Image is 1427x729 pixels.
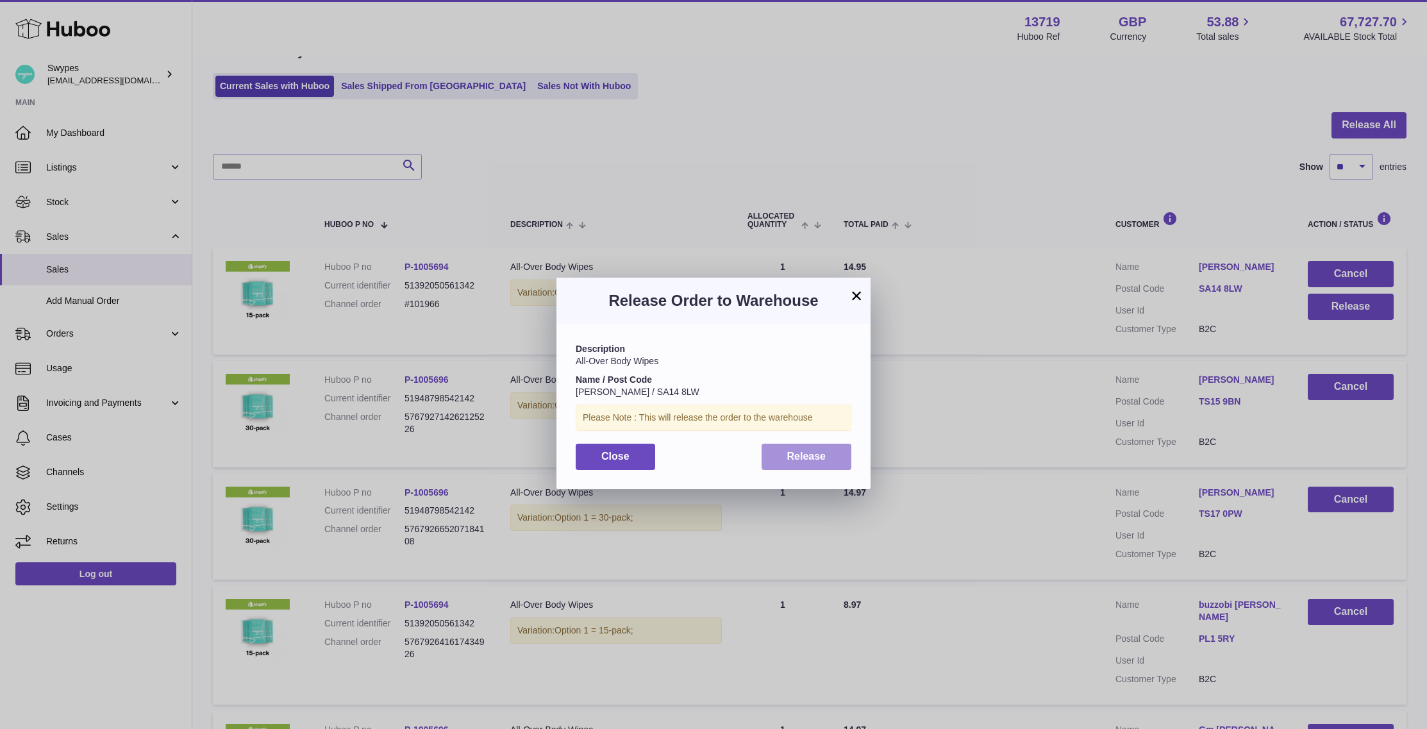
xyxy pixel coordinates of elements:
[849,288,864,303] button: ×
[576,374,652,385] strong: Name / Post Code
[576,387,699,397] span: [PERSON_NAME] / SA14 8LW
[762,444,852,470] button: Release
[576,405,851,431] div: Please Note : This will release the order to the warehouse
[576,290,851,311] h3: Release Order to Warehouse
[576,356,658,366] span: All-Over Body Wipes
[576,444,655,470] button: Close
[601,451,630,462] span: Close
[787,451,826,462] span: Release
[576,344,625,354] strong: Description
